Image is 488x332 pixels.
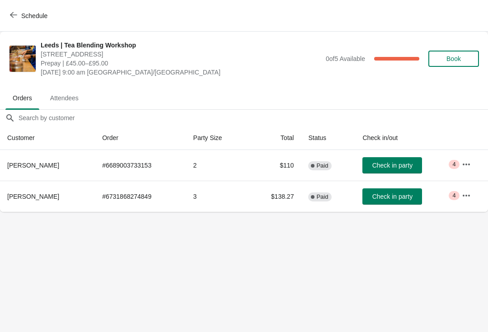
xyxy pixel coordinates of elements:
td: # 6689003733153 [95,150,186,181]
td: # 6731868274849 [95,181,186,212]
th: Check in/out [355,126,454,150]
th: Order [95,126,186,150]
th: Total [248,126,301,150]
input: Search by customer [18,110,488,126]
button: Book [428,51,479,67]
span: Check in party [372,193,413,200]
img: Leeds | Tea Blending Workshop [9,46,36,72]
span: Orders [5,90,39,106]
button: Check in party [362,157,422,173]
span: Paid [316,162,328,169]
span: Leeds | Tea Blending Workshop [41,41,321,50]
span: 4 [452,192,455,199]
td: $138.27 [248,181,301,212]
button: Check in party [362,188,422,205]
span: Book [446,55,461,62]
span: Check in party [372,162,413,169]
td: $110 [248,150,301,181]
td: 3 [186,181,248,212]
th: Party Size [186,126,248,150]
span: 4 [452,161,455,168]
span: [DATE] 9:00 am [GEOGRAPHIC_DATA]/[GEOGRAPHIC_DATA] [41,68,321,77]
span: Paid [316,193,328,201]
span: Schedule [21,12,47,19]
span: 0 of 5 Available [326,55,365,62]
span: [PERSON_NAME] [7,193,59,200]
button: Schedule [5,8,55,24]
span: [PERSON_NAME] [7,162,59,169]
td: 2 [186,150,248,181]
span: [STREET_ADDRESS] [41,50,321,59]
span: Prepay | £45.00–£95.00 [41,59,321,68]
span: Attendees [43,90,86,106]
th: Status [301,126,355,150]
